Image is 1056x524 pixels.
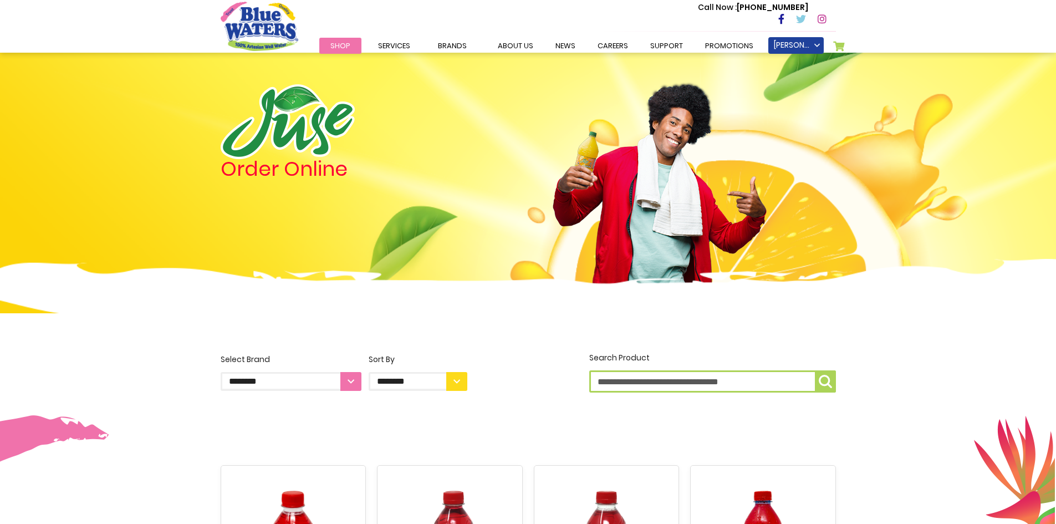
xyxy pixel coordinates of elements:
[369,372,467,391] select: Sort By
[487,38,544,54] a: about us
[221,2,298,50] a: store logo
[369,354,467,365] div: Sort By
[698,2,808,13] p: [PHONE_NUMBER]
[544,38,586,54] a: News
[698,2,737,13] span: Call Now :
[768,37,824,54] a: [PERSON_NAME]
[438,40,467,51] span: Brands
[819,375,832,388] img: search-icon.png
[221,354,361,391] label: Select Brand
[221,159,467,179] h4: Order Online
[639,38,694,54] a: support
[586,38,639,54] a: careers
[330,40,350,51] span: Shop
[552,64,768,301] img: man.png
[589,352,836,393] label: Search Product
[589,370,836,393] input: Search Product
[221,372,361,391] select: Select Brand
[694,38,764,54] a: Promotions
[815,370,836,393] button: Search Product
[221,84,355,159] img: logo
[378,40,410,51] span: Services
